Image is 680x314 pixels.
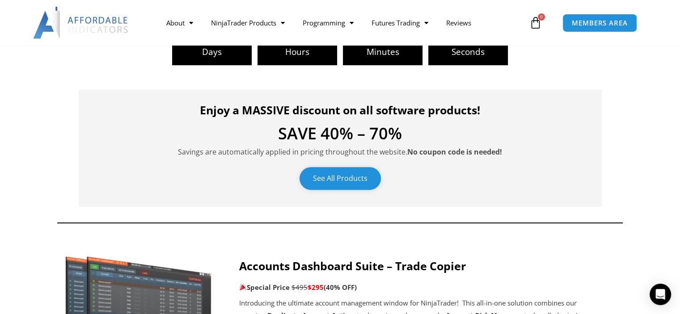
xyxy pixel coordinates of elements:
a: About [157,13,202,33]
strong: Accounts Dashboard Suite – Trade Copier [239,258,466,273]
span: $495 [291,283,308,292]
a: See All Products [300,167,381,190]
span: Hours [258,48,337,56]
span: Seconds [428,48,508,56]
p: Savings are automatically applied in pricing throughout the website. [92,146,588,158]
span: MEMBERS AREA [572,20,628,26]
a: Reviews [437,13,480,33]
b: (40% OFF) [324,283,357,292]
a: 0 [516,10,555,36]
a: MEMBERS AREA [562,14,637,32]
nav: Menu [157,13,527,33]
div: Open Intercom Messenger [650,284,671,305]
span: 0 [538,13,545,21]
a: Programming [294,13,363,33]
a: NinjaTrader Products [202,13,294,33]
strong: No coupon code is needed! [407,147,502,157]
span: $295 [308,283,324,292]
span: Days [172,48,252,56]
a: Futures Trading [363,13,437,33]
img: LogoAI | Affordable Indicators – NinjaTrader [33,7,129,39]
h4: Enjoy a MASSIVE discount on all software products! [92,103,588,117]
span: Minutes [343,48,422,56]
img: 🎉 [240,284,246,290]
strong: Special Price [239,283,290,292]
h4: SAVE 40% – 70% [92,126,588,142]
